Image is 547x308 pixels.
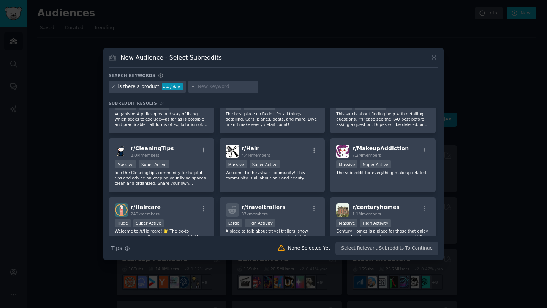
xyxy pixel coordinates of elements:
div: Massive [115,160,136,168]
div: High Activity [245,219,275,227]
span: 37k members [242,212,268,216]
p: A place to talk about travel trailers, show everyone your mods and give tips to fellow travel tra... [226,228,319,244]
div: 4.4 / day [162,83,183,90]
p: The best place on Reddit for all things detailing. Cars, planes, boats, and more. Dive in and mak... [226,111,319,127]
p: The subreddit for everything makeup related. [336,170,430,175]
span: Subreddit Results [109,101,157,106]
div: Super Active [360,160,391,168]
span: 7.2M members [352,153,381,157]
img: Haircare [115,203,128,217]
span: 2.0M members [131,153,160,157]
p: Welcome to the /r/hair community! This community is all about hair and beauty. [226,170,319,181]
span: 4.4M members [242,153,270,157]
img: centuryhomes [336,203,349,217]
div: None Selected Yet [288,245,330,252]
p: Welcome to /r/Haircare! 🌟 The go-to community for all your haircare needs! We share tips, tricks,... [115,228,208,244]
span: r/ MakeupAddiction [352,145,409,151]
div: Huge [115,219,131,227]
div: High Activity [360,219,391,227]
span: r/ Haircare [131,204,161,210]
img: CleaningTips [115,145,128,158]
p: Veganism: A philosophy and way of living which seeks to exclude—as far as is possible and practic... [115,111,208,127]
div: Massive [336,160,357,168]
span: 1.1M members [352,212,381,216]
div: Super Active [139,160,169,168]
div: is there a product [118,83,160,90]
span: 24 [160,101,165,105]
div: Large [226,219,242,227]
span: r/ centuryhomes [352,204,399,210]
div: Super Active [250,160,280,168]
span: r/ CleaningTips [131,145,174,151]
h3: New Audience - Select Subreddits [121,53,222,61]
div: Massive [336,219,357,227]
p: Century Homes is a place for those that enjoy homes that have reached or exceeded 100 years of ag... [336,228,430,244]
span: 249k members [131,212,160,216]
span: Tips [111,244,122,252]
button: Tips [109,242,133,255]
span: r/ traveltrailers [242,204,286,210]
h3: Search keywords [109,73,155,78]
p: This sub is about finding help with detailing questions. **Please see the FAQ post before asking ... [336,111,430,127]
p: Join the CleaningTips community for helpful tips and advice on keeping your living spaces clean a... [115,170,208,186]
input: New Keyword [198,83,256,90]
div: Massive [226,160,247,168]
img: Hair [226,145,239,158]
img: MakeupAddiction [336,145,349,158]
div: Super Active [133,219,164,227]
span: r/ Hair [242,145,259,151]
